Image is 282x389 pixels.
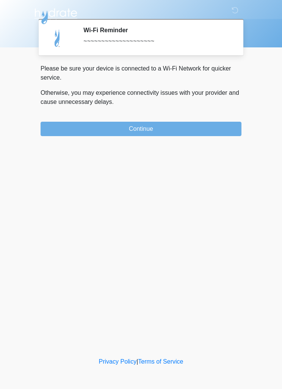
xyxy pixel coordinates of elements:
[41,122,241,136] button: Continue
[33,6,78,25] img: Hydrate IV Bar - Chandler Logo
[41,88,241,107] p: Otherwise, you may experience connectivity issues with your provider and cause unnecessary delays
[99,358,137,365] a: Privacy Policy
[83,37,230,46] div: ~~~~~~~~~~~~~~~~~~~~
[112,99,114,105] span: .
[136,358,138,365] a: |
[41,64,241,82] p: Please be sure your device is connected to a Wi-Fi Network for quicker service.
[138,358,183,365] a: Terms of Service
[46,27,69,49] img: Agent Avatar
